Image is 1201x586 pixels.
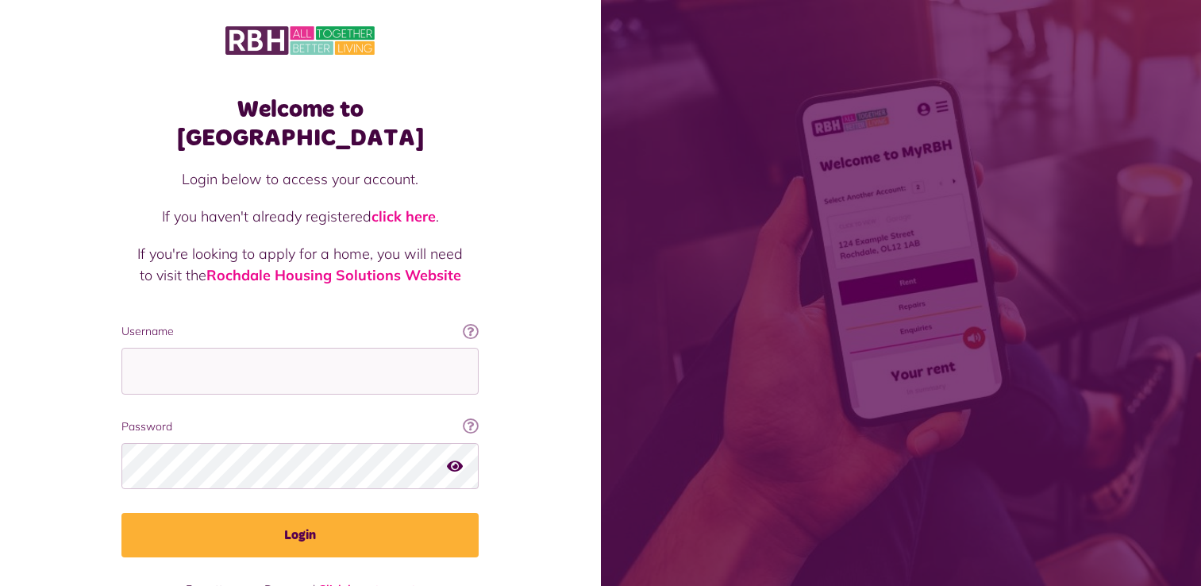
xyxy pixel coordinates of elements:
button: Login [121,513,479,557]
p: Login below to access your account. [137,168,463,190]
a: Rochdale Housing Solutions Website [206,266,461,284]
label: Username [121,323,479,340]
h1: Welcome to [GEOGRAPHIC_DATA] [121,95,479,152]
a: click here [371,207,436,226]
label: Password [121,418,479,435]
p: If you haven't already registered . [137,206,463,227]
img: MyRBH [225,24,375,57]
p: If you're looking to apply for a home, you will need to visit the [137,243,463,286]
